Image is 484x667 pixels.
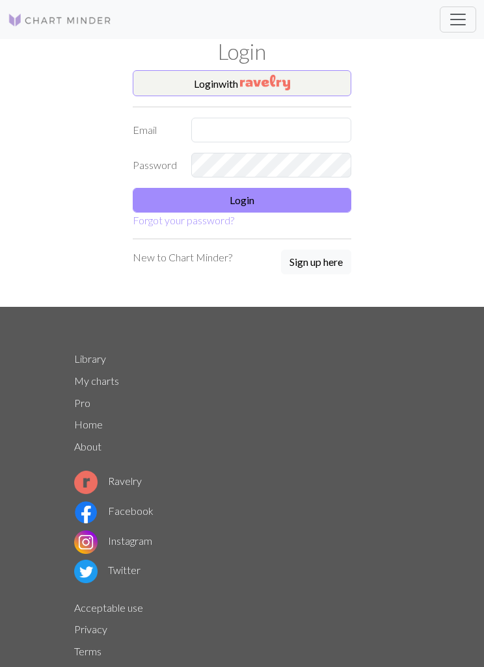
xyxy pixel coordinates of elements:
[74,374,119,387] a: My charts
[74,645,101,657] a: Terms
[74,475,142,487] a: Ravelry
[74,534,152,547] a: Instagram
[74,504,154,517] a: Facebook
[74,471,98,494] img: Ravelry logo
[440,7,476,33] button: Toggle navigation
[125,153,183,177] label: Password
[133,70,351,96] button: Loginwith
[281,250,351,274] button: Sign up here
[74,440,101,452] a: About
[8,12,112,28] img: Logo
[240,75,290,90] img: Ravelry
[133,214,234,226] a: Forgot your password?
[133,188,351,213] button: Login
[125,118,183,142] label: Email
[66,39,418,65] h1: Login
[74,397,90,409] a: Pro
[74,418,103,430] a: Home
[281,250,351,276] a: Sign up here
[133,250,232,265] p: New to Chart Minder?
[74,623,107,635] a: Privacy
[74,564,141,576] a: Twitter
[74,501,98,524] img: Facebook logo
[74,352,106,365] a: Library
[74,530,98,554] img: Instagram logo
[74,560,98,583] img: Twitter logo
[74,601,143,614] a: Acceptable use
